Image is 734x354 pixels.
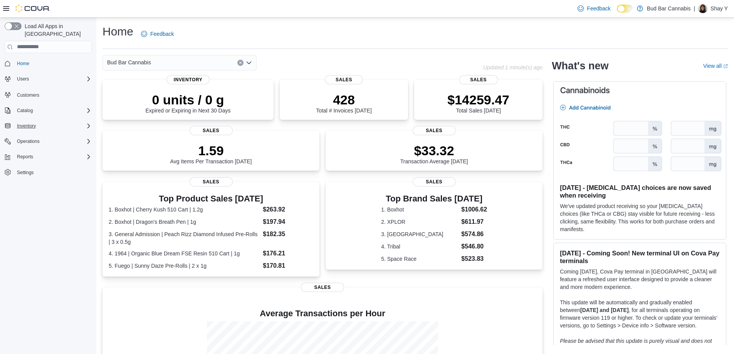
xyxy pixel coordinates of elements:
[2,121,95,131] button: Inventory
[381,206,458,213] dt: 1. Boxhot
[107,58,151,67] span: Bud Bar Cannabis
[150,30,174,38] span: Feedback
[263,230,313,239] dd: $182.35
[2,167,95,178] button: Settings
[413,177,456,186] span: Sales
[560,338,712,352] em: Please be advised that this update is purely visual and does not impact payment functionality.
[17,138,40,144] span: Operations
[17,76,29,82] span: Users
[381,243,458,250] dt: 4. Tribal
[17,123,36,129] span: Inventory
[2,136,95,147] button: Operations
[14,152,92,161] span: Reports
[17,107,33,114] span: Catalog
[109,262,260,270] dt: 5. Fuego | Sunny Daze Pre-Rolls | 2 x 1g
[560,299,720,329] p: This update will be automatically and gradually enabled between , for all terminals operating on ...
[14,74,32,84] button: Users
[263,261,313,270] dd: $170.81
[102,24,133,39] h1: Home
[109,309,536,318] h4: Average Transactions per Hour
[580,307,628,313] strong: [DATE] and [DATE]
[22,22,92,38] span: Load All Apps in [GEOGRAPHIC_DATA]
[14,59,92,68] span: Home
[14,90,92,99] span: Customers
[14,152,36,161] button: Reports
[413,126,456,135] span: Sales
[723,64,728,69] svg: External link
[461,217,487,226] dd: $611.97
[109,194,313,203] h3: Top Product Sales [DATE]
[447,92,509,114] div: Total Sales [DATE]
[301,283,344,292] span: Sales
[170,143,252,164] div: Avg Items Per Transaction [DATE]
[5,55,92,198] nav: Complex example
[703,63,728,69] a: View allExternal link
[263,249,313,258] dd: $176.21
[461,254,487,263] dd: $523.83
[170,143,252,158] p: 1.59
[109,218,260,226] dt: 2. Boxhot | Dragon's Breath Pen | 1g
[400,143,468,164] div: Transaction Average [DATE]
[190,177,233,186] span: Sales
[552,60,608,72] h2: What's new
[483,64,543,70] p: Updated 1 minute(s) ago
[109,250,260,257] dt: 4. 1964 | Organic Blue Dream FSE Resin 510 Cart | 1g
[617,5,633,13] input: Dark Mode
[316,92,371,114] div: Total # Invoices [DATE]
[560,249,720,265] h3: [DATE] - Coming Soon! New terminal UI on Cova Pay terminals
[15,5,50,12] img: Cova
[14,137,92,146] span: Operations
[14,106,36,115] button: Catalog
[381,255,458,263] dt: 5. Space Race
[237,60,244,66] button: Clear input
[560,184,720,199] h3: [DATE] - [MEDICAL_DATA] choices are now saved when receiving
[263,205,313,214] dd: $263.92
[14,137,43,146] button: Operations
[146,92,231,114] div: Expired or Expiring in Next 30 Days
[560,268,720,291] p: Coming [DATE], Cova Pay terminal in [GEOGRAPHIC_DATA] will feature a refreshed user interface des...
[14,168,37,177] a: Settings
[381,194,487,203] h3: Top Brand Sales [DATE]
[166,75,210,84] span: Inventory
[17,92,39,98] span: Customers
[461,230,487,239] dd: $574.86
[263,217,313,226] dd: $197.94
[2,105,95,116] button: Catalog
[2,58,95,69] button: Home
[14,168,92,177] span: Settings
[2,74,95,84] button: Users
[14,91,42,100] a: Customers
[459,75,498,84] span: Sales
[14,59,32,68] a: Home
[574,1,613,16] a: Feedback
[400,143,468,158] p: $33.32
[325,75,363,84] span: Sales
[146,92,231,107] p: 0 units / 0 g
[447,92,509,107] p: $14259.47
[17,60,29,67] span: Home
[14,106,92,115] span: Catalog
[138,26,177,42] a: Feedback
[246,60,252,66] button: Open list of options
[647,4,691,13] p: Bud Bar Cannabis
[14,74,92,84] span: Users
[109,206,260,213] dt: 1. Boxhot | Cherry Kush 510 Cart | 1.2g
[17,169,34,176] span: Settings
[381,230,458,238] dt: 3. [GEOGRAPHIC_DATA]
[698,4,707,13] div: Shay Y
[461,205,487,214] dd: $1006.62
[461,242,487,251] dd: $546.80
[14,121,39,131] button: Inventory
[2,151,95,162] button: Reports
[14,121,92,131] span: Inventory
[381,218,458,226] dt: 2. XPLOR
[710,4,728,13] p: Shay Y
[587,5,610,12] span: Feedback
[694,4,695,13] p: |
[316,92,371,107] p: 428
[109,230,260,246] dt: 3. General Admission | Peach Rizz Diamond Infused Pre-Rolls | 3 x 0.5g
[190,126,233,135] span: Sales
[17,154,33,160] span: Reports
[2,89,95,100] button: Customers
